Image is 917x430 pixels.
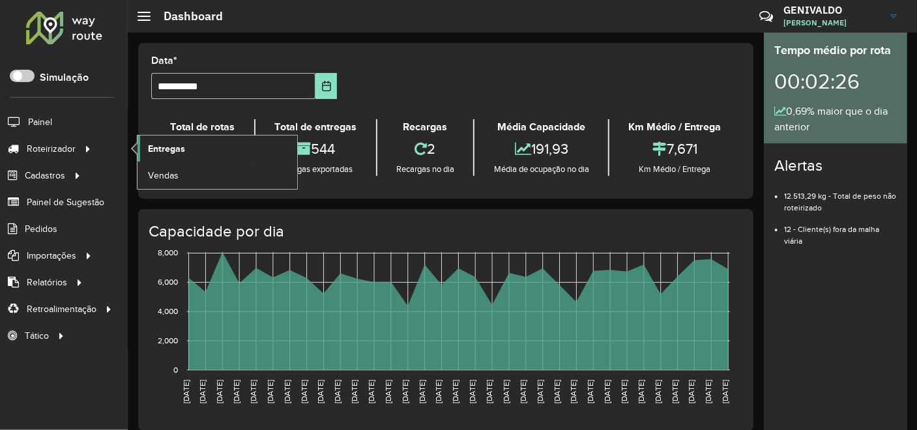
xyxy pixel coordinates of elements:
text: 4,000 [158,307,178,315]
h2: Dashboard [151,9,223,23]
div: Km Médio / Entrega [613,163,737,176]
text: [DATE] [317,380,325,403]
text: [DATE] [603,380,611,403]
span: Importações [27,249,76,263]
div: Tempo médio por rota [774,42,897,59]
span: Painel de Sugestão [27,195,104,209]
li: 12 - Cliente(s) fora da malha viária [784,214,897,247]
span: Entregas [148,142,185,156]
span: Roteirizador [27,142,76,156]
span: Retroalimentação [27,302,96,316]
span: Cadastros [25,169,65,182]
text: [DATE] [452,380,460,403]
text: 0 [173,365,178,374]
text: [DATE] [637,380,645,403]
button: Choose Date [315,73,337,99]
div: Recargas no dia [381,163,471,176]
text: [DATE] [553,380,561,403]
div: Total de rotas [154,119,251,135]
text: [DATE] [536,380,544,403]
span: Relatórios [27,276,67,289]
text: 6,000 [158,278,178,287]
div: 544 [259,135,373,163]
text: [DATE] [721,380,729,403]
div: Média Capacidade [478,119,605,135]
text: [DATE] [468,380,476,403]
div: 191,93 [478,135,605,163]
span: Painel [28,115,52,129]
text: [DATE] [418,380,426,403]
text: [DATE] [502,380,510,403]
text: [DATE] [367,380,375,403]
span: [PERSON_NAME] [783,17,881,29]
div: 7,671 [613,135,737,163]
span: Tático [25,329,49,343]
div: 2 [381,135,471,163]
text: [DATE] [654,380,662,403]
text: [DATE] [570,380,578,403]
span: Vendas [148,169,179,182]
text: [DATE] [266,380,274,403]
h4: Capacidade por dia [149,222,740,241]
div: 0,69% maior que o dia anterior [774,104,897,135]
label: Data [151,53,177,68]
span: Pedidos [25,222,57,236]
text: [DATE] [586,380,594,403]
text: [DATE] [350,380,358,403]
text: [DATE] [519,380,527,403]
text: [DATE] [401,380,409,403]
h3: GENIVALDO [783,4,881,16]
a: Contato Rápido [752,3,780,31]
text: [DATE] [232,380,240,403]
label: Simulação [40,70,89,85]
text: [DATE] [485,380,493,403]
div: Km Médio / Entrega [613,119,737,135]
text: [DATE] [283,380,291,403]
div: Total de entregas [259,119,373,135]
text: [DATE] [688,380,696,403]
h4: Alertas [774,156,897,175]
text: [DATE] [384,380,392,403]
text: [DATE] [198,380,207,403]
text: [DATE] [671,380,679,403]
text: [DATE] [300,380,308,403]
text: 2,000 [158,336,178,345]
div: 00:02:26 [774,59,897,104]
div: Entregas exportadas [259,163,373,176]
text: [DATE] [620,380,628,403]
text: [DATE] [182,380,190,403]
a: Entregas [138,136,297,162]
li: 12.513,29 kg - Total de peso não roteirizado [784,180,897,214]
text: [DATE] [215,380,224,403]
text: [DATE] [249,380,257,403]
div: Média de ocupação no dia [478,163,605,176]
text: [DATE] [333,380,342,403]
text: 8,000 [158,249,178,257]
div: Recargas [381,119,471,135]
text: [DATE] [705,380,713,403]
text: [DATE] [435,380,443,403]
a: Vendas [138,162,297,188]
